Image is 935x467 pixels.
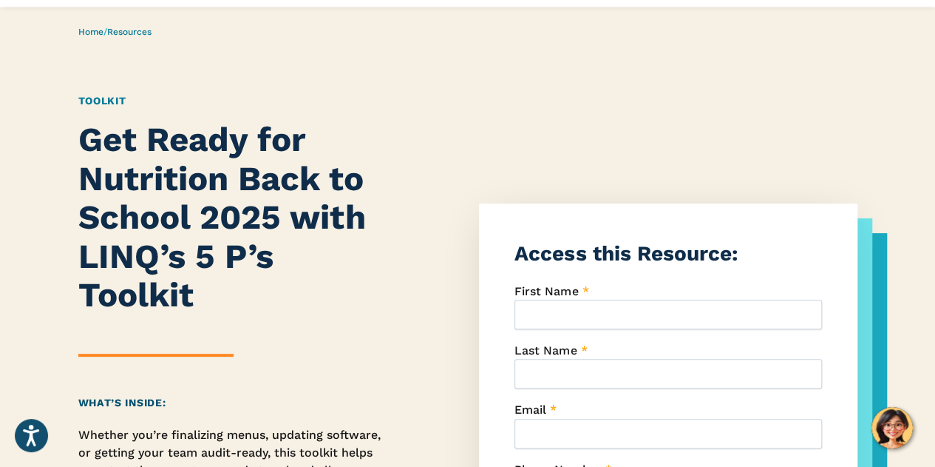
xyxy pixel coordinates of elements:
a: Toolkit [78,95,126,107]
span: First Name [514,284,578,298]
h2: What’s Inside: [78,395,390,411]
button: Hello, have a question? Let’s chat. [871,407,913,448]
span: Last Name [514,343,577,357]
strong: Get Ready for Nutrition Back to School 2025 with LINQ’s 5 P’s Toolkit [78,120,366,315]
h3: Access this Resource: [514,239,821,269]
span: Email [514,403,546,417]
a: Home [78,27,103,37]
a: Resources [107,27,152,37]
span: / [78,27,152,37]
